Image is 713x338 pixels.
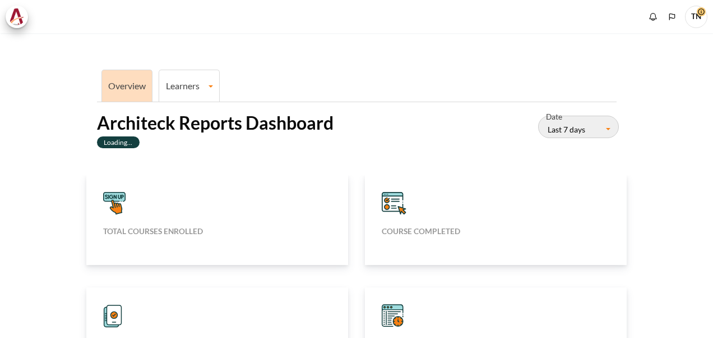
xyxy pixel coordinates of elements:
label: Loading... [97,136,140,148]
a: Learners [159,80,219,91]
span: TN [685,6,707,28]
div: Show notification window with no new notifications [645,8,661,25]
a: Architeck Architeck [6,6,34,28]
img: Architeck [9,8,25,25]
h2: Architeck Reports Dashboard [97,111,334,135]
h5: Course completed [382,226,610,236]
button: Languages [664,8,680,25]
a: User menu [685,6,707,28]
h5: Total courses enrolled [103,226,331,236]
label: Date [546,111,562,123]
button: Last 7 days [538,116,619,138]
a: Overview [108,80,146,91]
